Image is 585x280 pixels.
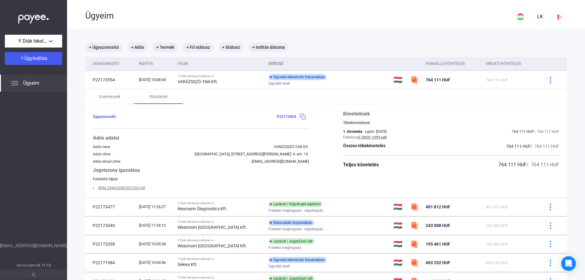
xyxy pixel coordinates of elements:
[547,241,554,247] img: more-blue
[93,134,309,142] div: Adós adatai
[93,177,309,181] div: Feltöltött fájlok
[268,220,314,226] div: Kibocsátás folyamatban
[426,60,465,67] div: Fennálló követelés
[486,224,508,228] span: 243 008 HUF
[268,74,327,80] div: Ügyvédi ellenőrzés folyamatban
[178,257,264,261] div: Y Diák Iskolaszövetkezet vs
[512,129,534,134] span: 764 111 HUF
[358,135,387,140] a: E-2025-1293.pdf
[252,159,309,164] div: [EMAIL_ADDRESS][DOMAIN_NAME]
[556,14,563,20] img: logout-red
[547,222,554,229] img: more-blue
[486,261,508,265] span: 603 252 HUF
[85,71,136,89] td: P22173554
[343,110,559,118] div: Követelések
[178,60,264,67] div: Felek
[127,42,148,52] mat-chip: + Adós
[178,262,198,267] strong: Selexa Kft.
[178,239,264,242] div: Y Diák Iskolaszövetkezet vs
[11,80,18,87] img: list.svg
[139,204,173,210] div: [DATE] 11:26:27
[486,78,508,82] span: 764 111 HUF
[268,238,314,244] div: Lezárult | Jogerőssé vált
[343,129,362,134] div: 1. követelés
[544,238,557,250] button: more-blue
[139,222,173,229] div: [DATE] 11:24:12
[195,152,309,156] div: [GEOGRAPHIC_DATA], [STREET_ADDRESS][PERSON_NAME]. 4. em. 10.
[153,42,178,52] mat-chip: + Termék
[85,42,122,52] mat-chip: + Ügyazonosító
[268,244,301,251] span: Fizetési meghagyás
[274,145,309,149] div: VARÁZSSZÓ-TAN Kft.
[411,240,418,248] img: szamlazzhu-mini
[93,145,110,149] div: Adós neve
[139,60,153,67] div: Indítva
[486,60,536,67] div: Eredeti követelés
[486,242,508,246] span: 195 461 HUF
[544,219,557,232] button: more-blue
[85,198,136,216] td: P22173477
[362,129,387,134] div: - Lejárt: [DATE]
[5,52,62,65] button: Ügyindítás
[93,115,116,119] span: Ügyazonosító:
[343,143,385,150] div: Összes tőkekövetelés
[552,9,567,24] button: logout-red
[534,129,559,134] span: / 764 111 HUF
[32,273,35,276] img: arrow-double-left-grey.svg
[36,263,51,268] strong: v2.11.12
[139,241,173,247] div: [DATE] 10:05:28
[544,200,557,213] button: more-blue
[85,253,136,272] td: P22171984
[85,11,513,21] div: Ügyeim
[547,77,554,83] img: more-blue
[277,115,296,119] span: P22173554
[343,161,379,168] div: Teljes követelés
[183,42,214,52] mat-chip: + Fő státusz
[150,93,168,100] div: Részletek
[99,93,120,100] div: Események
[391,198,408,216] td: 🇭🇺
[268,263,290,270] span: Ügyvédi levél
[391,71,408,89] td: 🇭🇺
[178,79,218,84] strong: VARÁZSSZÓ-TAN Kft.
[486,205,508,209] span: 491 812 HUF
[531,144,559,149] span: / 764 111 HUF
[139,60,173,67] div: Indítva
[561,256,576,271] div: Open Intercom Messenger
[178,225,247,230] strong: Westmont [GEOGRAPHIC_DATA] Kft.
[517,13,524,20] img: HU
[533,9,547,24] button: LK
[93,60,119,67] div: Ügyazonosító
[178,60,188,67] div: Felek
[411,203,418,211] img: szamlazzhu-mini
[426,223,450,228] span: 243 008 HUF
[411,222,418,229] img: szamlazzhu-mini
[544,256,557,269] button: more-blue
[547,260,554,266] img: more-blue
[139,260,173,266] div: [DATE] 10:04:56
[85,235,136,253] td: P22172038
[85,216,136,235] td: P22173049
[426,77,450,82] span: 764 111 HUF
[268,225,323,233] span: Fizetési meghagyás - végrehajtás
[268,207,323,214] span: Fizetési meghagyás - végrehajtás
[547,204,554,210] img: more-blue
[18,11,49,24] img: white-payee-white-dot.svg
[513,9,528,24] button: HU
[268,257,327,263] div: Ügyvédi ellenőrzés folyamatban
[24,55,47,61] span: Ügyindítás
[391,216,408,235] td: 🇭🇺
[411,259,418,266] img: szamlazzhu-mini
[411,76,418,83] img: szamlazzhu-mini
[391,235,408,253] td: 🇭🇺
[93,167,309,174] div: Jogviszony igazolása
[178,220,264,224] div: Y Diák Iskolaszövetkezet vs
[178,276,264,279] div: Y Diák Iskolaszövetkezet vs
[93,152,110,156] div: Adós címe
[426,260,450,265] span: 603 252 HUF
[268,80,290,87] span: Ügyvédi levél
[98,186,145,190] a: SKM_284e25082507250.pdf
[300,113,306,120] img: copy-blue
[498,162,526,168] span: 764 111 HUF
[343,135,358,140] div: Feltöltve:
